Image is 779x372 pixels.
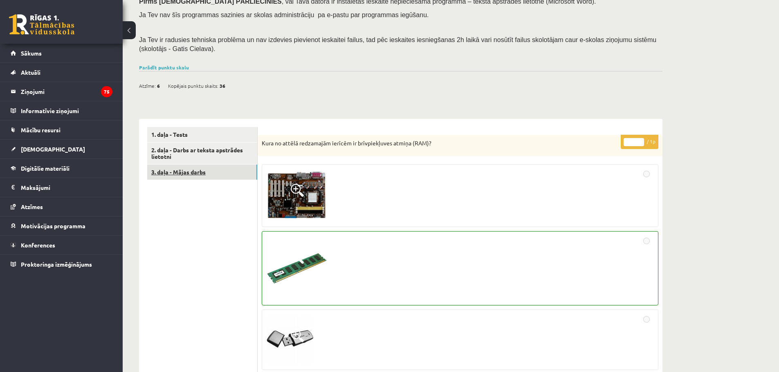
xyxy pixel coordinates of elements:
i: 75 [101,86,112,97]
span: Aktuāli [21,69,40,76]
legend: Informatīvie ziņojumi [21,101,112,120]
a: Maksājumi [11,178,112,197]
legend: Maksājumi [21,178,112,197]
a: Ziņojumi75 [11,82,112,101]
span: Ja Tev ir radusies tehniska problēma un nav izdevies pievienot ieskaitei failus, tad pēc ieskaite... [139,36,656,52]
a: Aktuāli [11,63,112,82]
a: Parādīt punktu skalu [139,64,189,71]
a: Mācību resursi [11,120,112,139]
span: Atzīme: [139,80,156,92]
a: Atzīmes [11,197,112,216]
img: 1.PNG [266,171,328,221]
span: 6 [157,80,160,92]
span: Proktoringa izmēģinājums [21,261,92,268]
a: 3. daļa - Mājas darbs [147,165,257,180]
a: Informatīvie ziņojumi [11,101,112,120]
img: 2.jpg [266,238,328,299]
span: Motivācijas programma [21,222,85,229]
p: Kura no attēlā redzamajām ierīcēm ir brīvpiekļuves atmiņa (RAM)? [262,139,617,147]
a: Rīgas 1. Tālmācības vidusskola [9,14,74,35]
a: [DEMOGRAPHIC_DATA] [11,140,112,158]
a: Digitālie materiāli [11,159,112,178]
span: Konferences [21,241,55,249]
span: [DEMOGRAPHIC_DATA] [21,145,85,153]
a: Sākums [11,44,112,62]
span: Digitālie materiāli [21,165,70,172]
span: 36 [220,80,225,92]
span: Ja Tev nav šīs programmas sazinies ar skolas administrāciju pa e-pastu par programmas iegūšanu. [139,11,429,18]
span: Atzīmes [21,203,43,210]
span: Kopējais punktu skaits: [168,80,218,92]
p: / 1p [621,135,658,149]
a: Konferences [11,236,112,254]
span: Mācību resursi [21,126,61,134]
a: Proktoringa izmēģinājums [11,255,112,274]
img: 3.jpg [266,316,314,363]
a: Motivācijas programma [11,216,112,235]
legend: Ziņojumi [21,82,112,101]
span: Sākums [21,49,42,57]
a: 1. daļa - Tests [147,127,257,142]
a: 2. daļa - Darbs ar teksta apstrādes lietotni [147,143,257,165]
